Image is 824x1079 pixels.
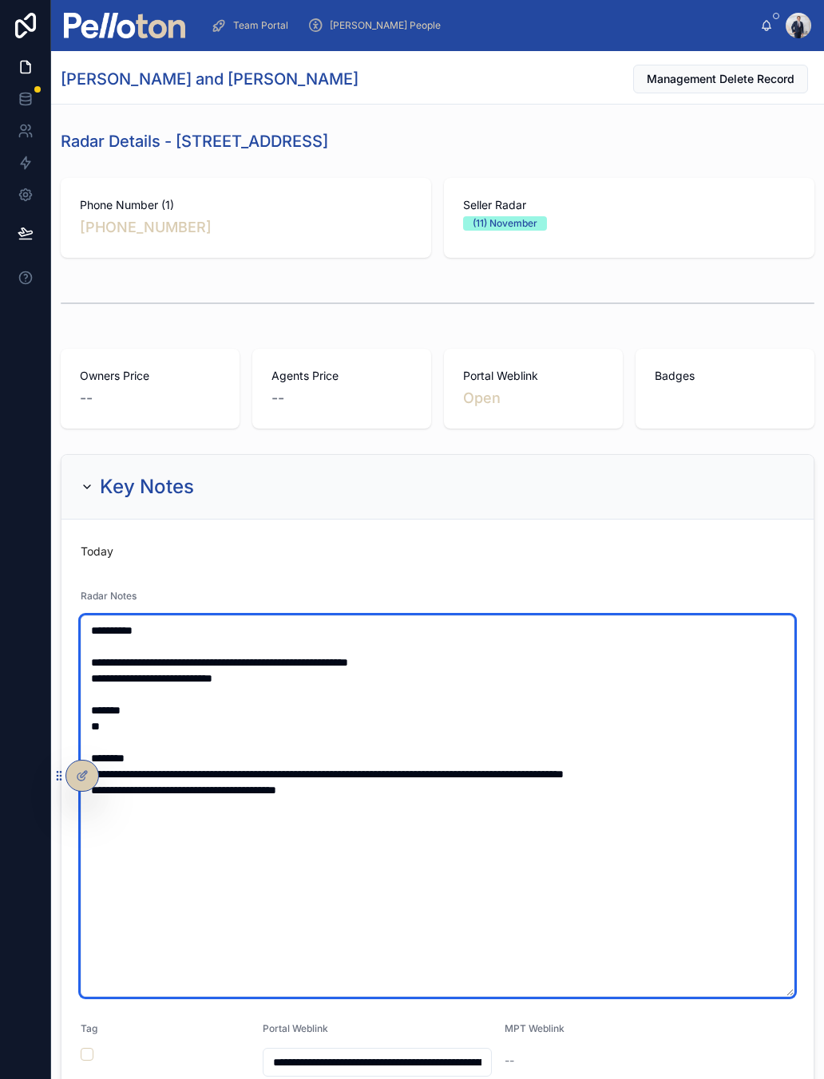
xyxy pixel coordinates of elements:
[633,65,808,93] button: Management Delete Record
[81,543,113,559] p: Today
[64,13,185,38] img: App logo
[100,474,194,500] h2: Key Notes
[81,1022,97,1034] span: Tag
[233,19,288,32] span: Team Portal
[61,130,328,152] h1: Radar Details - [STREET_ADDRESS]
[463,368,604,384] span: Portal Weblink
[473,216,537,231] div: (11) November
[263,1022,328,1034] span: Portal Weblink
[80,216,212,239] a: [PHONE_NUMBER]
[303,11,452,40] a: [PERSON_NAME] People
[271,368,412,384] span: Agents Price
[80,387,93,409] span: --
[330,19,441,32] span: [PERSON_NAME] People
[80,368,220,384] span: Owners Price
[81,590,137,602] span: Radar Notes
[463,389,501,406] a: Open
[198,8,760,43] div: scrollable content
[505,1022,565,1034] span: MPT Weblink
[61,68,359,90] h1: [PERSON_NAME] and [PERSON_NAME]
[271,387,284,409] span: --
[647,71,794,87] span: Management Delete Record
[463,197,795,213] span: Seller Radar
[80,197,412,213] span: Phone Number (1)
[206,11,299,40] a: Team Portal
[655,368,795,384] span: Badges
[505,1053,514,1069] span: --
